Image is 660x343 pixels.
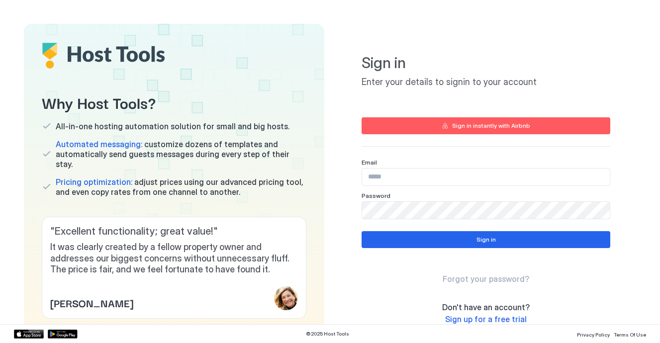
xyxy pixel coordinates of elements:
span: Enter your details to signin to your account [362,77,610,88]
span: " Excellent functionality; great value! " [50,225,298,238]
input: Input Field [362,169,610,185]
input: Input Field [362,202,610,219]
span: © 2025 Host Tools [306,331,349,337]
span: Sign in [362,54,610,73]
a: Sign up for a free trial [445,314,527,325]
span: Don't have an account? [442,302,530,312]
span: Email [362,159,377,166]
a: Google Play Store [48,330,78,339]
a: Terms Of Use [614,329,646,339]
span: Terms Of Use [614,332,646,338]
span: Pricing optimization: [56,177,132,187]
span: [PERSON_NAME] [50,295,133,310]
span: It was clearly created by a fellow property owner and addresses our biggest concerns without unne... [50,242,298,275]
span: customize dozens of templates and automatically send guests messages during every step of their s... [56,139,306,169]
span: Automated messaging: [56,139,142,149]
button: Sign in [362,231,610,248]
a: Privacy Policy [577,329,610,339]
div: Sign in instantly with Airbnb [452,121,530,130]
span: adjust prices using our advanced pricing tool, and even copy rates from one channel to another. [56,177,306,197]
span: All-in-one hosting automation solution for small and big hosts. [56,121,289,131]
a: Forgot your password? [443,274,529,284]
span: Password [362,192,390,199]
span: Sign up for a free trial [445,314,527,324]
a: App Store [14,330,44,339]
button: Sign in instantly with Airbnb [362,117,610,134]
div: profile [274,286,298,310]
span: Privacy Policy [577,332,610,338]
span: Why Host Tools? [42,91,306,113]
div: Sign in [476,235,496,244]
